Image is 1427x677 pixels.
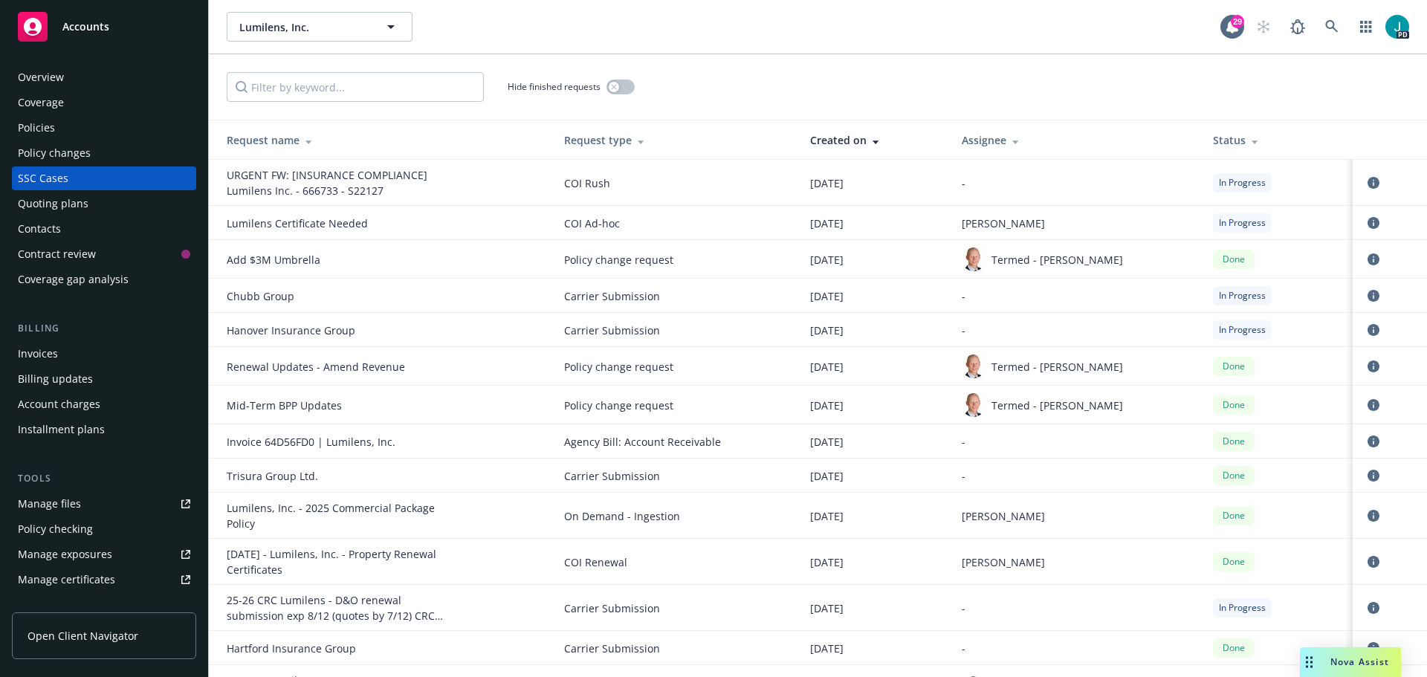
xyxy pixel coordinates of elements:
span: Carrier Submission [564,641,786,656]
span: [PERSON_NAME] [962,554,1045,570]
a: Policy changes [12,141,196,165]
a: Search [1317,12,1347,42]
a: Manage exposures [12,542,196,566]
div: Contacts [18,217,61,241]
div: Renewal Updates - Amend Revenue [227,359,450,375]
span: Done [1219,641,1249,655]
div: Add $3M Umbrella [227,252,450,268]
span: Policy change request [564,252,786,268]
div: - [962,468,1190,484]
div: Billing updates [18,367,93,391]
a: circleInformation [1365,287,1382,305]
span: [DATE] [810,288,844,304]
span: Done [1219,435,1249,448]
span: [DATE] [810,359,844,375]
a: circleInformation [1365,396,1382,414]
div: Manage exposures [18,542,112,566]
span: [DATE] [810,252,844,268]
span: COI Renewal [564,554,786,570]
div: Drag to move [1300,647,1318,677]
div: Manage files [18,492,81,516]
span: Termed - [PERSON_NAME] [991,359,1123,375]
span: Policy change request [564,398,786,413]
span: In Progress [1219,601,1266,615]
span: [DATE] [810,323,844,338]
a: circleInformation [1365,433,1382,450]
div: - [962,600,1190,616]
a: Billing updates [12,367,196,391]
div: Tools [12,471,196,486]
a: Coverage gap analysis [12,268,196,291]
a: Report a Bug [1283,12,1313,42]
a: Start snowing [1249,12,1278,42]
div: Policies [18,116,55,140]
div: Created on [810,132,938,148]
span: Done [1219,509,1249,522]
span: [DATE] [810,175,844,191]
span: COI Rush [564,175,786,191]
a: Contract review [12,242,196,266]
a: circleInformation [1365,174,1382,192]
a: Installment plans [12,418,196,441]
span: [DATE] [810,641,844,656]
div: Lumilens, Inc. - 2025 Commercial Package Policy [227,500,450,531]
a: Manage certificates [12,568,196,592]
a: Quoting plans [12,192,196,216]
span: In Progress [1219,216,1266,230]
div: URGENT FW: [INSURANCE COMPLIANCE] Lumilens Inc. - 666733 - S22127 [227,167,450,198]
span: Termed - [PERSON_NAME] [991,252,1123,268]
div: Manage BORs [18,593,88,617]
div: Hanover Insurance Group [227,323,450,338]
span: Open Client Navigator [27,628,138,644]
div: 25-26 CRC Lumilens - D&O renewal submission exp 8/12 (quotes by 7/12) CRC Group [227,592,450,623]
div: Status [1213,132,1341,148]
span: Accounts [62,21,109,33]
a: Account charges [12,392,196,416]
div: - [962,434,1190,450]
span: In Progress [1219,289,1266,302]
span: [DATE] [810,468,844,484]
img: photo [1385,15,1409,39]
div: Mid-Term BPP Updates [227,398,450,413]
div: Trisura Group Ltd. [227,468,450,484]
div: Request type [564,132,786,148]
span: Done [1219,360,1249,373]
span: [DATE] [810,600,844,616]
a: Overview [12,65,196,89]
span: [DATE] [810,434,844,450]
div: Request name [227,132,540,148]
span: In Progress [1219,176,1266,190]
div: Overview [18,65,64,89]
a: circleInformation [1365,507,1382,525]
span: Carrier Submission [564,468,786,484]
div: SSC Cases [18,166,68,190]
div: Policy checking [18,517,93,541]
a: SSC Cases [12,166,196,190]
span: Done [1219,555,1249,569]
div: Coverage [18,91,64,114]
span: [PERSON_NAME] [962,216,1045,231]
a: circleInformation [1365,214,1382,232]
a: Accounts [12,6,196,48]
a: circleInformation [1365,553,1382,571]
a: Invoices [12,342,196,366]
a: circleInformation [1365,639,1382,657]
span: Lumilens, Inc. [239,19,368,35]
span: [DATE] [810,554,844,570]
div: Billing [12,321,196,336]
div: Coverage gap analysis [18,268,129,291]
span: On Demand - Ingestion [564,508,786,524]
span: Termed - [PERSON_NAME] [991,398,1123,413]
div: - [962,323,1190,338]
a: Contacts [12,217,196,241]
span: Nova Assist [1330,655,1389,668]
img: photo [962,354,986,378]
a: circleInformation [1365,599,1382,617]
a: Manage files [12,492,196,516]
img: photo [962,247,986,271]
div: Account charges [18,392,100,416]
span: [DATE] [810,216,844,231]
div: Quoting plans [18,192,88,216]
span: [PERSON_NAME] [962,508,1045,524]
